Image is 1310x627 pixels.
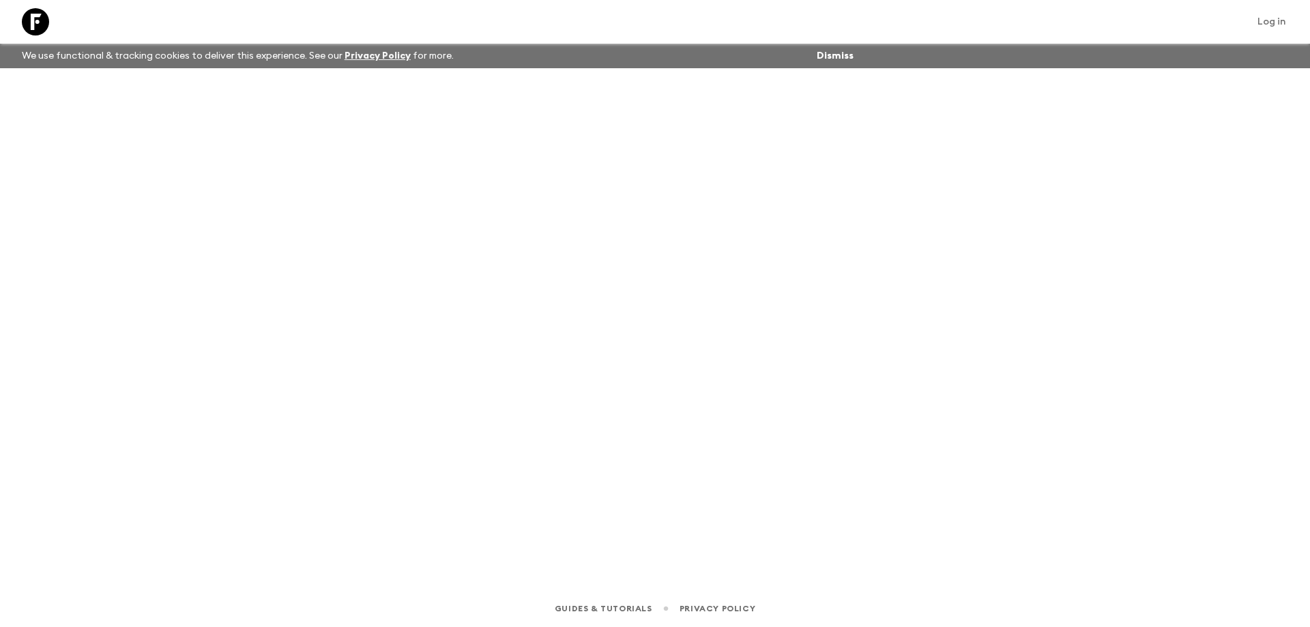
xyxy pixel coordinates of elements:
a: Guides & Tutorials [555,601,652,616]
button: Dismiss [813,46,857,65]
a: Log in [1250,12,1294,31]
p: We use functional & tracking cookies to deliver this experience. See our for more. [16,44,459,68]
a: Privacy Policy [345,51,411,61]
a: Privacy Policy [680,601,755,616]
